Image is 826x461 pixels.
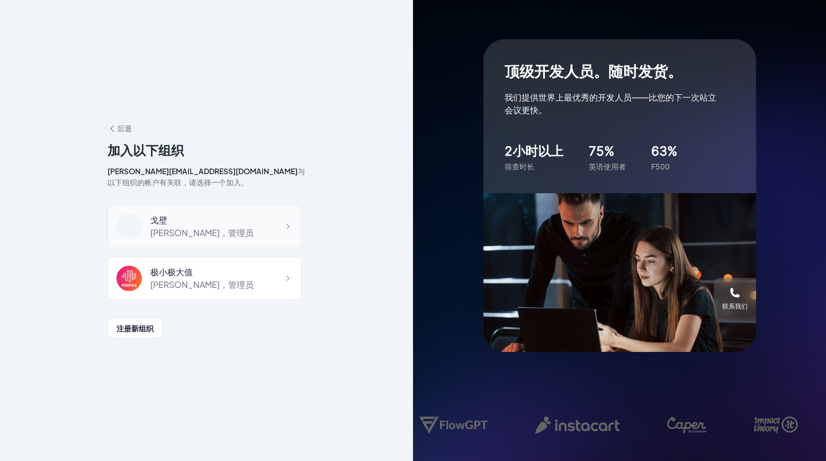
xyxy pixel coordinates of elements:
img: a83e012bbcf440a196c90261427f0cc7.png [116,266,142,291]
font: 75% [589,143,615,159]
font: [PERSON_NAME] [150,227,220,238]
font: 戈壁 [150,214,167,225]
font: 我们提供世界上最优秀的开发人员——比您的下一次站立会议更快。 [505,92,716,115]
font: 加入以下组织 [107,142,184,158]
font: [PERSON_NAME] [150,279,220,290]
font: 63% [651,143,678,159]
button: 联系我们 [714,278,756,320]
font: 英语使用者 [589,162,626,171]
font: 极小极大值 [150,266,193,277]
font: F500 [651,162,670,171]
font: ，管理员 [220,227,254,238]
font: [PERSON_NAME][EMAIL_ADDRESS][DOMAIN_NAME] [107,166,298,176]
font: 筛查时长 [505,162,534,171]
font: 注册新组织 [116,323,154,333]
font: ，管理员 [220,279,254,290]
font: 2小时以上 [505,143,563,159]
font: 后退 [117,123,132,133]
button: 注册新组织 [107,318,163,338]
font: 顶级开发人员。随时发货。 [505,62,683,80]
font: 联系我们 [722,302,748,310]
